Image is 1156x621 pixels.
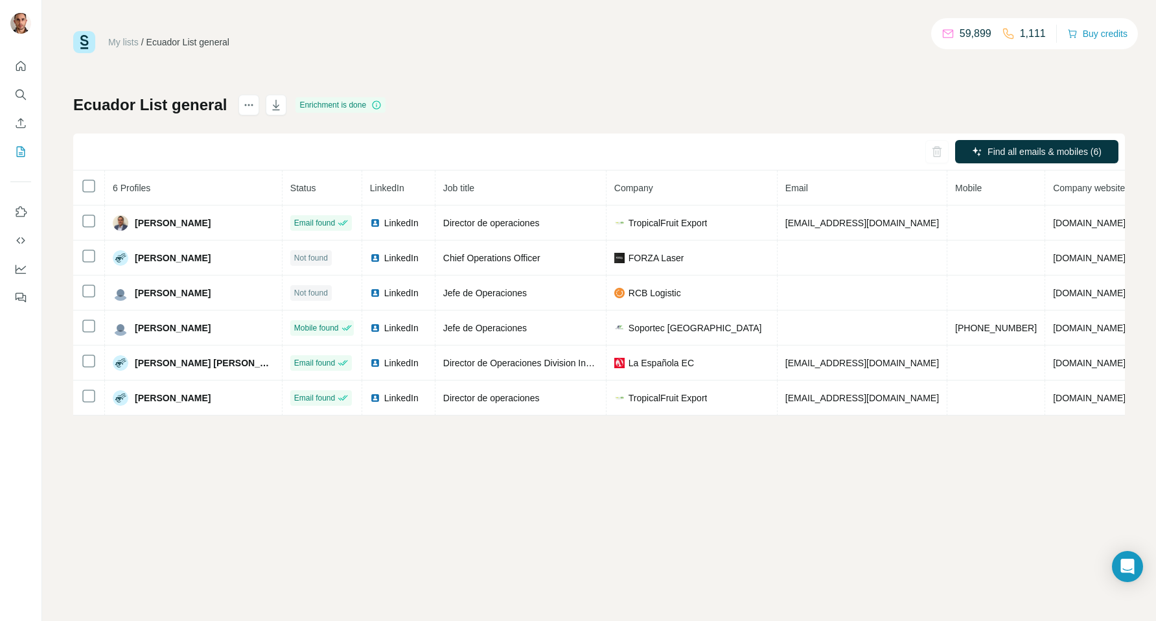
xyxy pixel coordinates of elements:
[443,393,540,403] span: Director de operaciones
[10,13,31,34] img: Avatar
[443,253,540,263] span: Chief Operations Officer
[384,217,419,229] span: LinkedIn
[294,217,335,229] span: Email found
[370,358,380,368] img: LinkedIn logo
[955,183,982,193] span: Mobile
[294,252,328,264] span: Not found
[384,322,419,334] span: LinkedIn
[443,358,741,368] span: Director de Operaciones Division Industrial y de Retail Grupo La Española
[1112,551,1143,582] div: Open Intercom Messenger
[73,31,95,53] img: Surfe Logo
[135,217,211,229] span: [PERSON_NAME]
[135,287,211,299] span: [PERSON_NAME]
[629,392,708,404] span: TropicalFruit Export
[370,393,380,403] img: LinkedIn logo
[113,320,128,336] img: Avatar
[238,95,259,115] button: actions
[1053,253,1126,263] span: [DOMAIN_NAME]
[10,54,31,78] button: Quick start
[955,140,1118,163] button: Find all emails & mobiles (6)
[113,215,128,231] img: Avatar
[113,183,150,193] span: 6 Profiles
[629,217,708,229] span: TropicalFruit Export
[629,322,762,334] span: Soportec [GEOGRAPHIC_DATA]
[113,355,128,371] img: Avatar
[1053,183,1125,193] span: Company website
[294,287,328,299] span: Not found
[10,200,31,224] button: Use Surfe on LinkedIn
[443,218,540,228] span: Director de operaciones
[960,26,991,41] p: 59,899
[629,252,684,264] span: FORZA Laser
[146,36,229,49] div: Ecuador List general
[384,357,419,369] span: LinkedIn
[294,322,339,334] span: Mobile found
[443,323,527,333] span: Jefe de Operaciones
[1053,393,1126,403] span: [DOMAIN_NAME]
[294,392,335,404] span: Email found
[785,183,808,193] span: Email
[1020,26,1046,41] p: 1,111
[443,183,474,193] span: Job title
[290,183,316,193] span: Status
[73,95,227,115] h1: Ecuador List general
[10,286,31,309] button: Feedback
[135,252,211,264] span: [PERSON_NAME]
[785,218,939,228] span: [EMAIL_ADDRESS][DOMAIN_NAME]
[135,322,211,334] span: [PERSON_NAME]
[135,392,211,404] span: [PERSON_NAME]
[384,252,419,264] span: LinkedIn
[10,257,31,281] button: Dashboard
[370,218,380,228] img: LinkedIn logo
[384,392,419,404] span: LinkedIn
[629,287,681,299] span: RCB Logistic
[113,390,128,406] img: Avatar
[370,323,380,333] img: LinkedIn logo
[614,183,653,193] span: Company
[10,229,31,252] button: Use Surfe API
[629,357,694,369] span: La Española EC
[614,323,625,333] img: company-logo
[108,37,139,47] a: My lists
[614,253,625,263] img: company-logo
[294,357,335,369] span: Email found
[955,323,1037,333] span: [PHONE_NUMBER]
[1067,25,1127,43] button: Buy credits
[370,183,404,193] span: LinkedIn
[10,140,31,163] button: My lists
[10,83,31,106] button: Search
[1053,323,1126,333] span: [DOMAIN_NAME]
[295,97,386,113] div: Enrichment is done
[370,253,380,263] img: LinkedIn logo
[10,111,31,135] button: Enrich CSV
[384,287,419,299] span: LinkedIn
[113,285,128,301] img: Avatar
[614,218,625,228] img: company-logo
[1053,218,1126,228] span: [DOMAIN_NAME]
[113,250,128,266] img: Avatar
[785,393,939,403] span: [EMAIL_ADDRESS][DOMAIN_NAME]
[614,288,625,298] img: company-logo
[785,358,939,368] span: [EMAIL_ADDRESS][DOMAIN_NAME]
[614,393,625,403] img: company-logo
[988,145,1102,158] span: Find all emails & mobiles (6)
[135,357,274,369] span: [PERSON_NAME] [PERSON_NAME]
[443,288,527,298] span: Jefe de Operaciones
[614,358,625,368] img: company-logo
[370,288,380,298] img: LinkedIn logo
[141,36,144,49] li: /
[1053,358,1126,368] span: [DOMAIN_NAME]
[1053,288,1126,298] span: [DOMAIN_NAME]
